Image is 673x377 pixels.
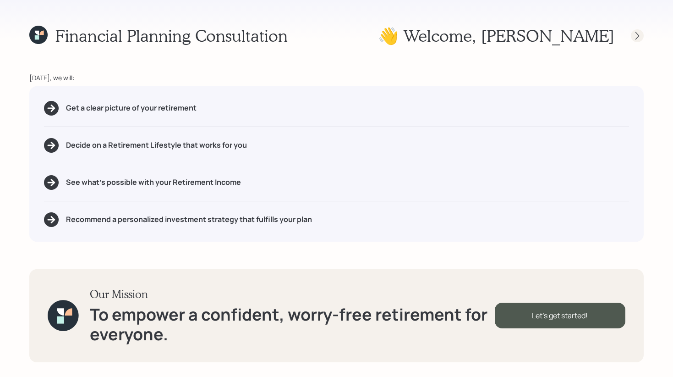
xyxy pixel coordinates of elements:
h5: Get a clear picture of your retirement [66,104,197,112]
h1: 👋 Welcome , [PERSON_NAME] [378,26,614,45]
h5: See what's possible with your Retirement Income [66,178,241,187]
h3: Our Mission [90,288,495,301]
h5: Decide on a Retirement Lifestyle that works for you [66,141,247,150]
div: [DATE], we will: [29,73,644,83]
h5: Recommend a personalized investment strategy that fulfills your plan [66,215,312,224]
h1: To empower a confident, worry-free retirement for everyone. [90,305,495,344]
h1: Financial Planning Consultation [55,26,288,45]
div: Let's get started! [495,303,625,328]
